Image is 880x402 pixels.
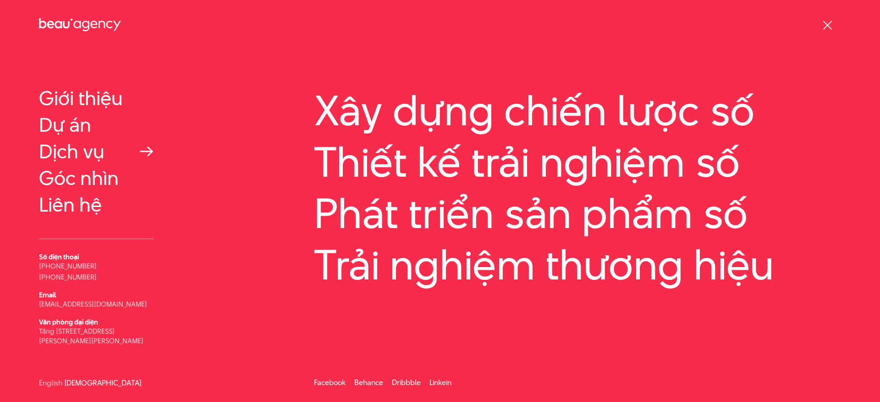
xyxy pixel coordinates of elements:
a: Dịch vụ [39,140,154,162]
p: Tầng [STREET_ADDRESS][PERSON_NAME][PERSON_NAME] [39,326,154,346]
a: Giới thiệu [39,87,154,109]
a: Liên hệ [39,194,154,216]
a: Thiết kế trải nghiệm số [314,139,841,185]
b: Email [39,290,56,300]
a: [EMAIL_ADDRESS][DOMAIN_NAME] [39,299,147,309]
a: Dribbble [392,377,421,388]
a: Góc nhìn [39,167,154,189]
a: Phát triển sản phẩm số [314,190,841,237]
a: [PHONE_NUMBER] [39,272,97,282]
a: [DEMOGRAPHIC_DATA] [64,380,142,386]
a: English [39,380,62,386]
a: Trải nghiệm thương hiệu [314,241,841,288]
b: Văn phòng đại diện [39,317,98,327]
a: Linkein [429,377,451,388]
a: Xây dựng chiến lược số [314,87,841,134]
a: Behance [354,377,383,388]
a: Dự án [39,114,154,136]
b: Số điện thoại [39,252,79,262]
a: [PHONE_NUMBER] [39,261,97,271]
a: Facebook [314,377,346,388]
